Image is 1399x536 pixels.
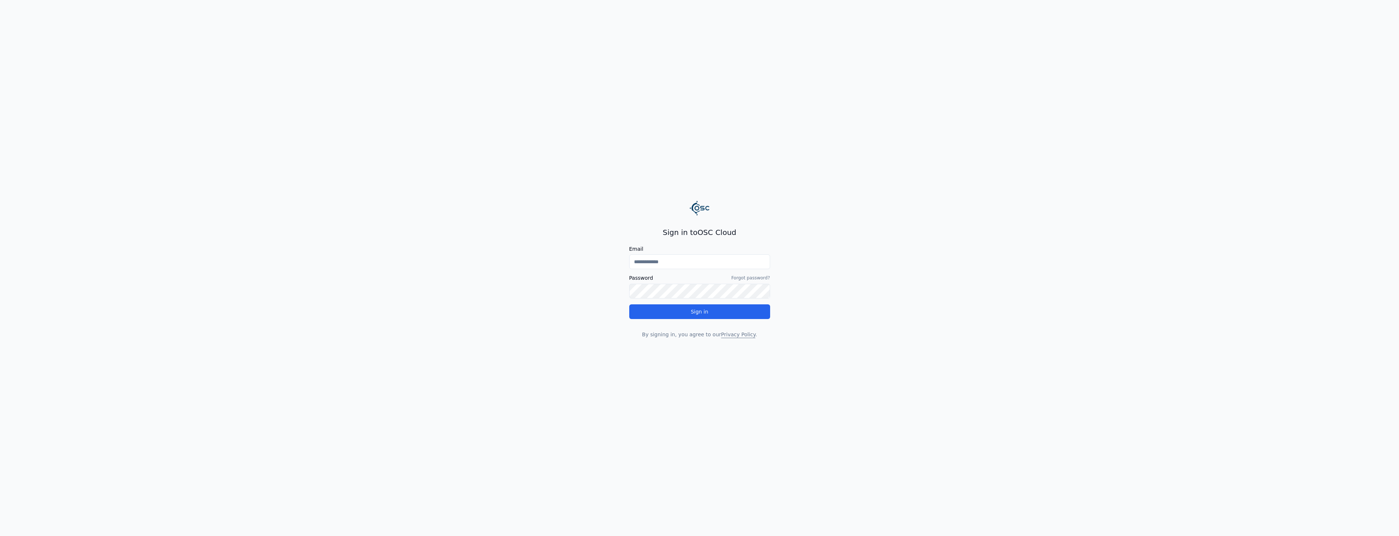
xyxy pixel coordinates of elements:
[689,198,710,218] img: Logo
[629,227,770,238] h2: Sign in to OSC Cloud
[629,275,653,280] label: Password
[629,304,770,319] button: Sign in
[721,332,755,337] a: Privacy Policy
[629,246,770,251] label: Email
[731,275,770,281] a: Forgot password?
[629,331,770,338] p: By signing in, you agree to our .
